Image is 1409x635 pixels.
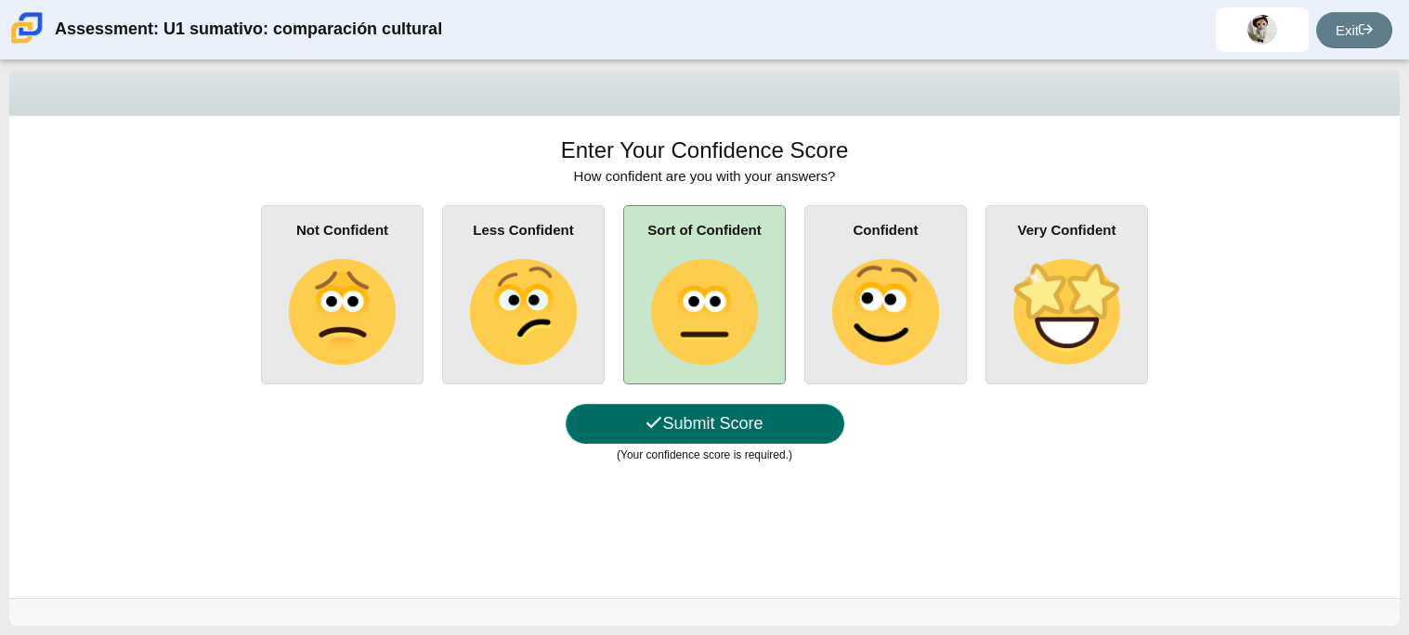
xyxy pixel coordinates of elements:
[617,448,792,461] small: (Your confidence score is required.)
[1013,259,1119,365] img: star-struck-face.png
[470,259,576,365] img: confused-face.png
[832,259,938,365] img: slightly-smiling-face.png
[1018,222,1116,238] b: Very Confident
[473,222,573,238] b: Less Confident
[561,135,849,166] h1: Enter Your Confidence Score
[7,34,46,50] a: Carmen School of Science & Technology
[854,222,919,238] b: Confident
[55,7,442,52] div: Assessment: U1 sumativo: comparación cultural
[289,259,395,365] img: slightly-frowning-face.png
[296,222,388,238] b: Not Confident
[566,404,844,444] button: Submit Score
[647,222,761,238] b: Sort of Confident
[7,8,46,47] img: Carmen School of Science & Technology
[574,168,836,184] span: How confident are you with your answers?
[651,259,757,365] img: neutral-face.png
[1316,12,1392,48] a: Exit
[1247,15,1277,45] img: angel.mijangoshipo.JYn1uH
